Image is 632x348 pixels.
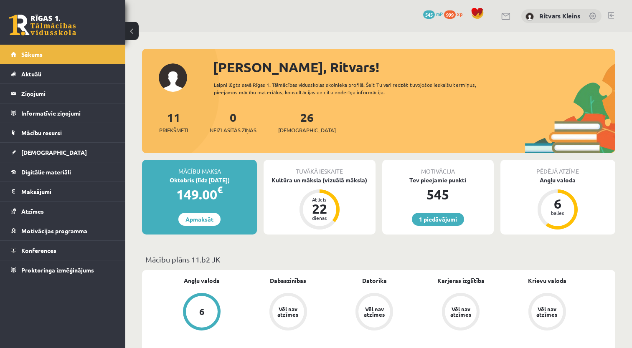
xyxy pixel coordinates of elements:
div: 22 [307,202,332,215]
span: xp [457,10,462,17]
a: 6 [159,293,245,332]
div: Vēl nav atzīmes [277,306,300,317]
div: Kultūra un māksla (vizuālā māksla) [264,176,375,184]
a: Ziņojumi [11,84,115,103]
span: 999 [444,10,456,19]
a: Kultūra un māksla (vizuālā māksla) Atlicis 22 dienas [264,176,375,231]
div: 149.00 [142,184,257,204]
a: 999 xp [444,10,467,17]
span: Konferences [21,247,56,254]
div: Angļu valoda [500,176,615,184]
a: Ritvars Kleins [539,12,580,20]
a: 1 piedāvājumi [412,213,464,226]
a: Apmaksāt [178,213,221,226]
a: Konferences [11,241,115,260]
span: mP [436,10,443,17]
a: Angļu valoda [184,276,220,285]
div: 6 [545,197,570,210]
legend: Maksājumi [21,182,115,201]
a: Proktoringa izmēģinājums [11,260,115,280]
span: Neizlasītās ziņas [210,126,256,134]
a: Motivācijas programma [11,221,115,240]
span: [DEMOGRAPHIC_DATA] [278,126,336,134]
span: Digitālie materiāli [21,168,71,176]
span: Sākums [21,50,43,58]
span: Mācību resursi [21,129,62,136]
a: Mācību resursi [11,123,115,142]
span: Motivācijas programma [21,227,87,235]
legend: Informatīvie ziņojumi [21,103,115,123]
span: Proktoringa izmēģinājums [21,266,94,274]
a: Aktuāli [11,64,115,83]
a: 0Neizlasītās ziņas [210,110,256,134]
div: Vēl nav atzīmes [363,306,386,317]
a: 11Priekšmeti [159,110,188,134]
div: 545 [382,184,494,204]
div: Motivācija [382,160,494,176]
a: Karjeras izglītība [437,276,485,285]
span: € [217,184,223,196]
div: [PERSON_NAME], Ritvars! [213,57,615,77]
p: Mācību plāns 11.b2 JK [145,254,612,265]
a: Vēl nav atzīmes [245,293,332,332]
div: Oktobris (līdz [DATE]) [142,176,257,184]
span: Atzīmes [21,207,44,215]
a: Vēl nav atzīmes [331,293,418,332]
div: dienas [307,215,332,220]
div: Tuvākā ieskaite [264,160,375,176]
div: Laipni lūgts savā Rīgas 1. Tālmācības vidusskolas skolnieka profilā. Šeit Tu vari redzēt tuvojošo... [214,81,498,96]
a: Digitālie materiāli [11,162,115,182]
a: 545 mP [423,10,443,17]
a: Dabaszinības [270,276,306,285]
div: Atlicis [307,197,332,202]
a: Angļu valoda 6 balles [500,176,615,231]
div: balles [545,210,570,215]
span: [DEMOGRAPHIC_DATA] [21,149,87,156]
a: [DEMOGRAPHIC_DATA] [11,143,115,162]
div: Vēl nav atzīmes [536,306,559,317]
a: Informatīvie ziņojumi [11,103,115,123]
div: 6 [199,307,205,316]
div: Mācību maksa [142,160,257,176]
div: Tev pieejamie punkti [382,176,494,184]
img: Ritvars Kleins [525,13,534,21]
span: 545 [423,10,435,19]
a: Datorika [362,276,387,285]
a: 26[DEMOGRAPHIC_DATA] [278,110,336,134]
a: Atzīmes [11,202,115,221]
span: Aktuāli [21,70,41,78]
a: Vēl nav atzīmes [504,293,590,332]
a: Krievu valoda [528,276,566,285]
a: Sākums [11,45,115,64]
a: Vēl nav atzīmes [418,293,504,332]
legend: Ziņojumi [21,84,115,103]
div: Vēl nav atzīmes [449,306,472,317]
a: Maksājumi [11,182,115,201]
span: Priekšmeti [159,126,188,134]
a: Rīgas 1. Tālmācības vidusskola [9,15,76,35]
div: Pēdējā atzīme [500,160,615,176]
